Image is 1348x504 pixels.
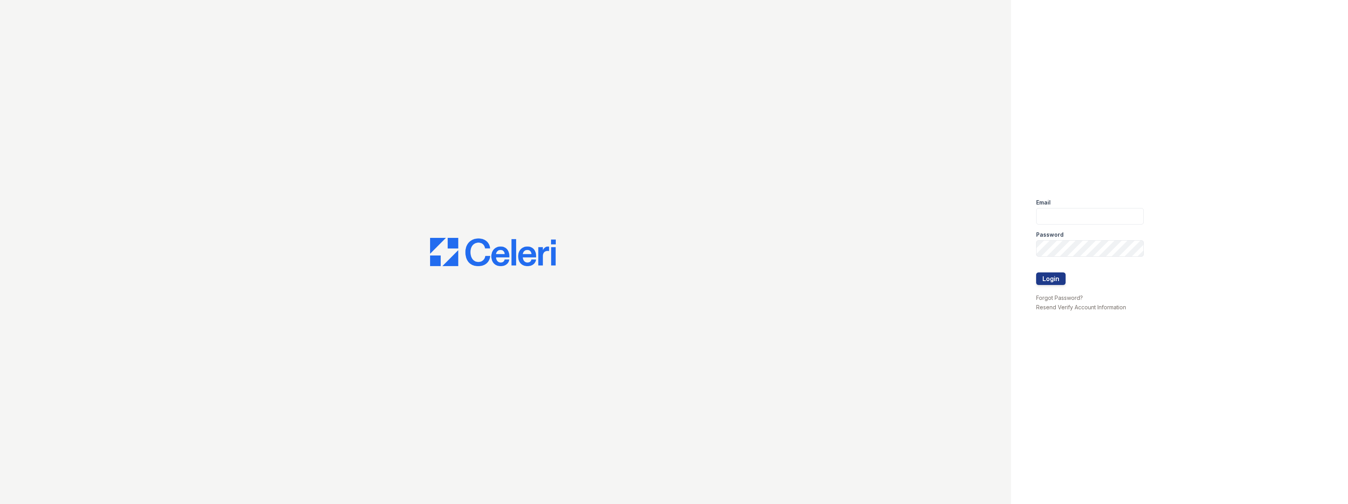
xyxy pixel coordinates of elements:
label: Password [1036,231,1064,239]
img: CE_Logo_Blue-a8612792a0a2168367f1c8372b55b34899dd931a85d93a1a3d3e32e68fde9ad4.png [430,238,556,266]
a: Forgot Password? [1036,294,1083,301]
label: Email [1036,199,1051,206]
a: Resend Verify Account Information [1036,304,1126,310]
button: Login [1036,272,1066,285]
